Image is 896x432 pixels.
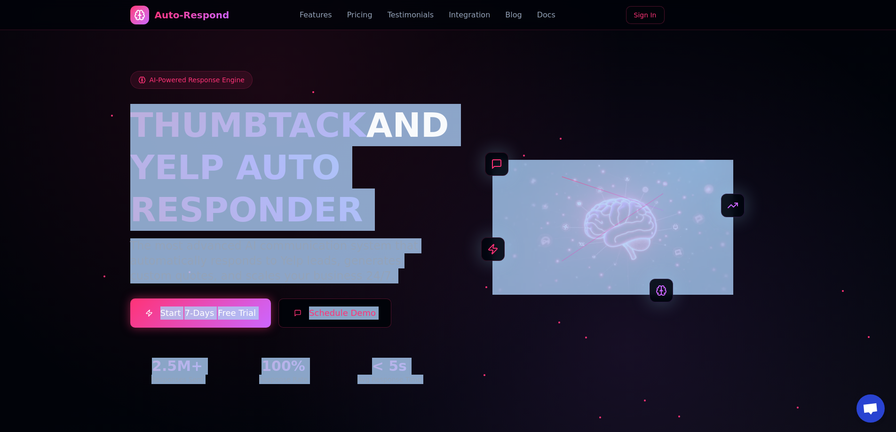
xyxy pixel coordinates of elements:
a: Docs [537,9,555,21]
span: 7-Days [184,306,214,320]
h1: YELP AUTO RESPONDER [130,146,437,231]
a: Auto-Respond [130,6,230,24]
a: Integration [449,9,490,21]
a: Testimonials [388,9,434,21]
a: Start7-DaysFree Trial [130,298,271,328]
a: Open chat [856,394,885,423]
div: Auto-Respond [155,8,230,22]
span: THUMBTACK [130,105,366,145]
button: Schedule Demo [278,298,391,328]
span: AI-Powered Response Engine [150,75,245,85]
a: Features [300,9,332,21]
div: Responses Sent [130,375,225,384]
div: 2.5M+ [130,358,225,375]
a: Sign In [626,6,665,24]
a: Pricing [347,9,373,21]
img: AI Neural Network Brain [492,160,733,295]
div: Response Rate [236,375,331,384]
div: < 5s [342,358,436,375]
span: AND [366,105,449,145]
div: 100% [236,358,331,375]
div: Avg Response Time [342,375,436,384]
p: The most advanced AI communication system that automatically responds to Yelp leads, generates cu... [130,238,437,283]
a: Blog [505,9,522,21]
iframe: Sign in with Google Button [667,5,771,26]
